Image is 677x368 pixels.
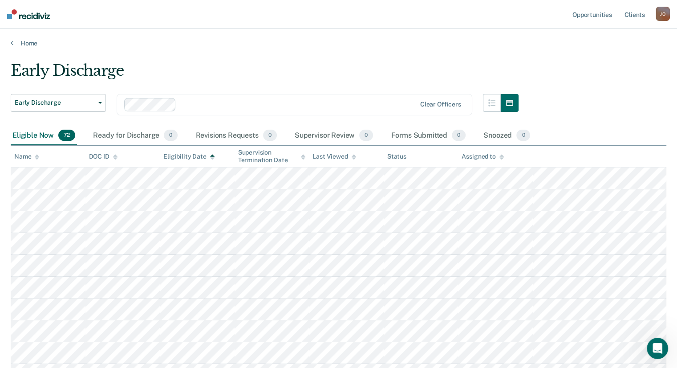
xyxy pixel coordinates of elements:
div: Early Discharge [11,61,519,87]
button: JO [656,7,670,21]
div: Snoozed0 [482,126,532,146]
div: Clear officers [420,101,461,108]
div: Assigned to [462,153,503,160]
span: 0 [359,130,373,141]
div: Ready for Discharge0 [91,126,179,146]
img: Recidiviz [7,9,50,19]
div: J O [656,7,670,21]
span: 0 [263,130,277,141]
div: Supervision Termination Date [238,149,306,164]
span: 0 [164,130,178,141]
button: Early Discharge [11,94,106,112]
div: DOC ID [89,153,118,160]
iframe: Intercom live chat [647,338,668,359]
div: Name [14,153,39,160]
div: Forms Submitted0 [389,126,467,146]
span: Early Discharge [15,99,95,106]
div: Eligibility Date [163,153,215,160]
span: 0 [452,130,466,141]
a: Home [11,39,666,47]
div: Last Viewed [312,153,356,160]
span: 0 [516,130,530,141]
div: Status [387,153,406,160]
div: Revisions Requests0 [194,126,278,146]
div: Supervisor Review0 [293,126,375,146]
span: 72 [58,130,75,141]
div: Eligible Now72 [11,126,77,146]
